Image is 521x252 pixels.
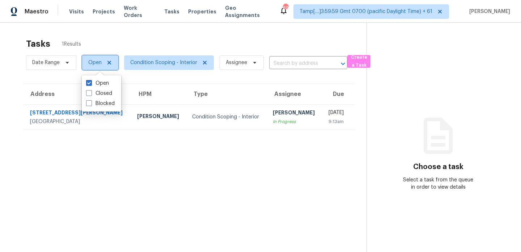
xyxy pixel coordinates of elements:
span: Date Range [32,59,60,66]
h3: Choose a task [413,163,463,171]
div: 693 [283,4,288,12]
span: Assignee [226,59,247,66]
label: Closed [86,90,112,97]
label: Open [86,80,109,87]
div: [STREET_ADDRESS][PERSON_NAME] [30,109,126,118]
span: Condition Scoping - Interior [130,59,197,66]
button: Open [338,59,348,69]
h2: Tasks [26,40,50,47]
label: Blocked [86,100,115,107]
span: Maestro [25,8,48,15]
span: Projects [93,8,115,15]
input: Search by address [269,58,327,69]
span: Open [88,59,102,66]
div: [PERSON_NAME] [273,109,316,118]
button: Create a Task [347,55,370,68]
div: [DATE] [328,109,344,118]
th: Type [186,84,267,104]
th: Address [23,84,131,104]
span: Geo Assignments [225,4,271,19]
span: Tamp[…]3:59:59 Gmt 0700 (pacific Daylight Time) + 61 [300,8,432,15]
div: [GEOGRAPHIC_DATA] [30,118,126,125]
th: Assignee [267,84,322,104]
th: Due [322,84,355,104]
span: Properties [188,8,216,15]
div: Select a task from the queue in order to view details [403,176,474,191]
div: In Progress [273,118,316,125]
div: [PERSON_NAME] [137,113,181,122]
span: Visits [69,8,84,15]
span: 1 Results [62,41,81,48]
div: Condition Scoping - Interior [192,113,261,121]
div: 9:13am [328,118,344,125]
span: Create a Task [351,53,367,70]
span: Work Orders [124,4,156,19]
span: Tasks [164,9,179,14]
th: HPM [131,84,186,104]
span: [PERSON_NAME] [466,8,510,15]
